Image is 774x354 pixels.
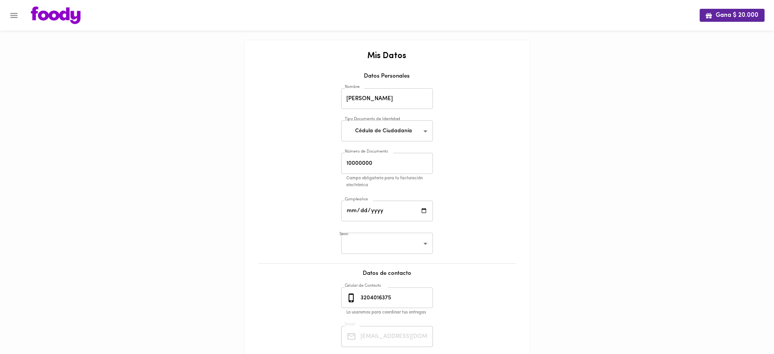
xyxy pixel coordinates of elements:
iframe: Messagebird Livechat Widget [730,310,766,346]
div: Cédula de Ciudadanía [341,120,433,141]
div: ​ [341,233,433,254]
img: logo.png [31,6,81,24]
p: Campo obligatorio para tu facturación electrónica [347,175,438,189]
input: Número de Documento [341,153,433,174]
input: Tu nombre [341,88,433,109]
span: Gana $ 20.000 [706,12,759,19]
label: Sexo [339,232,348,237]
div: Datos de contacto [252,270,522,285]
button: Menu [5,6,23,25]
h2: Mis Datos [252,52,522,61]
div: Datos Personales [252,72,522,86]
button: Gana $ 20.000 [700,9,765,21]
p: Lo usaremos para coordinar tus entregas [347,309,438,316]
input: 3010000000 [359,287,433,309]
input: Tu Email [359,326,433,347]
